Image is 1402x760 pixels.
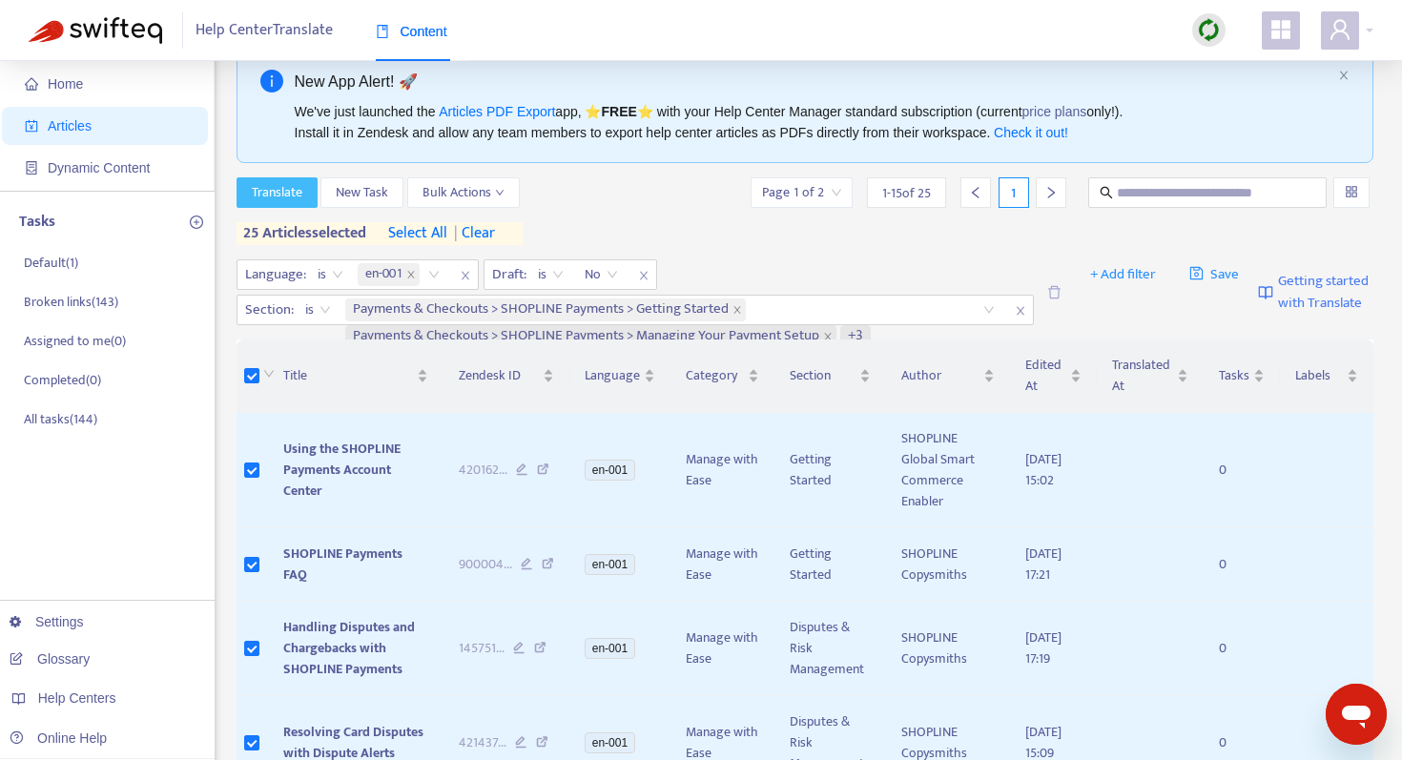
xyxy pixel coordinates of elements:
[601,104,636,119] b: FREE
[237,260,309,289] span: Language :
[10,730,107,746] a: Online Help
[569,339,670,413] th: Language
[365,263,402,286] span: en-001
[886,339,1010,413] th: Author
[732,305,742,315] span: close
[305,296,331,324] span: is
[439,104,555,119] a: Articles PDF Export
[1338,70,1350,82] button: close
[24,370,101,390] p: Completed ( 0 )
[453,264,478,287] span: close
[25,77,38,91] span: home
[1047,285,1062,299] span: delete
[485,260,529,289] span: Draft :
[48,76,83,92] span: Home
[1280,339,1373,413] th: Labels
[999,177,1029,208] div: 1
[1008,299,1033,322] span: close
[196,12,333,49] span: Help Center Translate
[345,325,836,348] span: Payments & Checkouts > SHOPLINE Payments > Managing Your Payment Setup
[454,220,458,246] span: |
[848,325,863,348] span: +3
[585,732,635,753] span: en-001
[774,339,886,413] th: Section
[1338,70,1350,81] span: close
[459,365,539,386] span: Zendesk ID
[823,332,833,341] span: close
[670,413,775,528] td: Manage with Ease
[585,365,640,386] span: Language
[631,264,656,287] span: close
[283,616,415,680] span: Handling Disputes and Chargebacks with SHOPLINE Payments
[295,70,1331,93] div: New App Alert! 🚀
[336,182,388,203] span: New Task
[388,222,447,245] span: select all
[268,339,444,413] th: Title
[237,222,367,245] span: 25 articles selected
[886,528,1010,602] td: SHOPLINE Copysmiths
[1076,259,1170,290] button: + Add filter
[1278,271,1373,314] span: Getting started with Translate
[19,211,55,234] p: Tasks
[24,253,78,273] p: Default ( 1 )
[585,260,618,289] span: No
[1025,543,1062,585] span: [DATE] 17:21
[24,409,97,429] p: All tasks ( 144 )
[1219,365,1249,386] span: Tasks
[353,298,729,321] span: Payments & Checkouts > SHOPLINE Payments > Getting Started
[459,732,506,753] span: 421437 ...
[407,177,520,208] button: Bulk Actionsdown
[994,125,1068,140] a: Check it out!
[1189,266,1204,280] span: save
[1197,18,1221,42] img: sync.dc5367851b00ba804db3.png
[295,101,1331,143] div: We've just launched the app, ⭐ ⭐️ with your Help Center Manager standard subscription (current on...
[1175,259,1254,290] button: saveSave
[1295,365,1343,386] span: Labels
[459,460,507,481] span: 420162 ...
[1269,18,1292,41] span: appstore
[443,339,569,413] th: Zendesk ID
[320,177,403,208] button: New Task
[686,365,745,386] span: Category
[1204,413,1280,528] td: 0
[48,160,150,175] span: Dynamic Content
[283,365,414,386] span: Title
[459,638,505,659] span: 145751 ...
[190,216,203,229] span: plus-circle
[447,222,495,245] span: clear
[24,331,126,351] p: Assigned to me ( 0 )
[376,25,389,38] span: book
[376,24,447,39] span: Content
[1025,626,1062,669] span: [DATE] 17:19
[252,182,302,203] span: Translate
[283,543,402,585] span: SHOPLINE Payments FAQ
[1090,263,1156,286] span: + Add filter
[969,186,982,199] span: left
[538,260,564,289] span: is
[1097,339,1204,413] th: Translated At
[886,413,1010,528] td: SHOPLINE Global Smart Commerce Enabler
[1010,339,1097,413] th: Edited At
[10,651,90,667] a: Glossary
[1204,528,1280,602] td: 0
[1022,104,1087,119] a: price plans
[318,260,343,289] span: is
[774,413,886,528] td: Getting Started
[670,339,775,413] th: Category
[840,325,871,348] span: +3
[1258,259,1373,325] a: Getting started with Translate
[38,690,116,706] span: Help Centers
[459,554,512,575] span: 900004 ...
[263,368,275,380] span: down
[25,161,38,175] span: container
[1100,186,1113,199] span: search
[283,438,401,502] span: Using the SHOPLINE Payments Account Center
[260,70,283,92] span: info-circle
[585,554,635,575] span: en-001
[1204,339,1280,413] th: Tasks
[774,602,886,696] td: Disputes & Risk Management
[24,292,118,312] p: Broken links ( 143 )
[585,460,635,481] span: en-001
[237,296,297,324] span: Section :
[670,602,775,696] td: Manage with Ease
